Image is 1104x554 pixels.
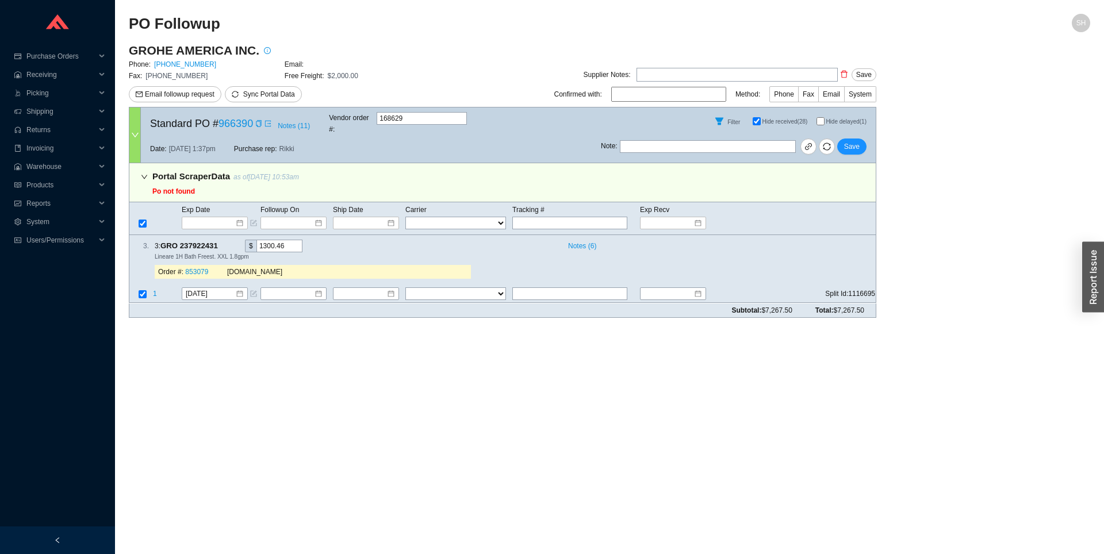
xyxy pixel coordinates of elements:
[250,291,257,298] span: form
[26,213,95,231] span: System
[762,118,807,125] span: Hide received (28)
[837,138,867,155] button: Save
[800,138,816,155] a: link
[264,120,271,127] span: export
[711,117,728,126] span: filter
[150,115,253,132] span: Standard PO #
[169,143,216,155] span: [DATE] 1:37pm
[819,143,834,151] span: sync
[26,47,95,66] span: Purchase Orders
[815,305,864,316] span: Total:
[26,231,95,249] span: Users/Permissions
[568,240,596,252] span: Notes ( 6 )
[329,112,374,135] span: Vendor order # :
[155,240,160,252] span: 3 :
[823,90,840,98] span: Email
[14,200,22,207] span: fund
[259,43,275,59] button: info-circle
[145,89,214,100] span: Email followup request
[186,288,235,300] input: 8/26/2025
[285,72,324,80] span: Free Freight:
[838,70,850,78] span: delete
[826,118,867,125] span: Hide delayed (1)
[584,69,631,80] div: Supplier Notes:
[26,194,95,213] span: Reports
[243,90,295,98] span: Sync Portal Data
[129,14,850,34] h2: PO Followup
[838,66,850,82] button: delete
[234,143,277,155] span: Purchase rep:
[152,186,302,197] div: Po not found
[844,141,860,152] span: Save
[54,537,61,544] span: left
[277,120,310,128] button: Notes (11)
[245,240,256,252] div: $
[185,268,208,276] a: 853079
[158,268,183,276] span: Order #:
[640,206,669,214] span: Exp Recv
[803,90,814,98] span: Fax
[819,138,835,155] button: sync
[1076,14,1086,32] span: SH
[26,176,95,194] span: Products
[512,206,545,214] span: Tracking #
[278,120,310,132] span: Notes ( 11 )
[753,117,761,125] input: Hide received(28)
[328,72,358,80] span: $2,000.00
[856,69,872,80] span: Save
[825,288,875,300] span: Split Id: 1116695
[601,140,618,153] span: Note :
[260,47,275,54] span: info-circle
[26,66,95,84] span: Receiving
[264,118,271,129] a: export
[225,86,302,102] button: syncSync Portal Data
[405,206,427,214] span: Carrier
[563,240,597,248] button: Notes (6)
[14,126,22,133] span: customer-service
[150,143,167,155] span: Date:
[232,91,239,98] span: sync
[26,139,95,157] span: Invoicing
[155,253,249,260] span: Lineare 1H Bath Freest. XXL 1.8gpm
[14,237,22,244] span: idcard
[804,143,812,152] span: link
[26,157,95,176] span: Warehouse
[141,174,148,180] span: down
[285,60,304,68] span: Email:
[774,90,794,98] span: Phone
[131,131,139,139] span: down
[220,240,228,252] div: Copy
[834,306,864,314] span: $7,267.50
[852,68,876,81] button: Save
[255,120,262,127] span: copy
[26,84,95,102] span: Picking
[145,72,208,80] span: [PHONE_NUMBER]
[255,118,262,129] div: Copy
[129,43,259,59] h3: GROHE AMERICA INC.
[731,305,792,316] span: Subtotal:
[250,220,257,226] span: form
[218,118,253,129] a: 966390
[182,206,210,214] span: Exp Date
[129,60,151,68] span: Phone:
[26,102,95,121] span: Shipping
[761,306,792,314] span: $7,267.50
[279,143,294,155] span: Rikki
[710,112,729,130] button: Filter
[14,145,22,152] span: book
[227,268,282,276] span: [DOMAIN_NAME]
[554,86,876,102] div: Confirmed with: Method:
[154,60,216,68] a: [PHONE_NUMBER]
[849,90,872,98] span: System
[333,206,363,214] span: Ship Date
[129,72,142,80] span: Fax:
[136,91,143,99] span: mail
[160,240,228,252] span: GRO 237922431
[14,218,22,225] span: setting
[26,121,95,139] span: Returns
[129,86,221,102] button: mailEmail followup request
[233,173,299,181] span: as of [DATE] 10:53am
[14,53,22,60] span: credit-card
[152,171,230,181] span: Portal Scraper Data
[153,290,157,298] span: 1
